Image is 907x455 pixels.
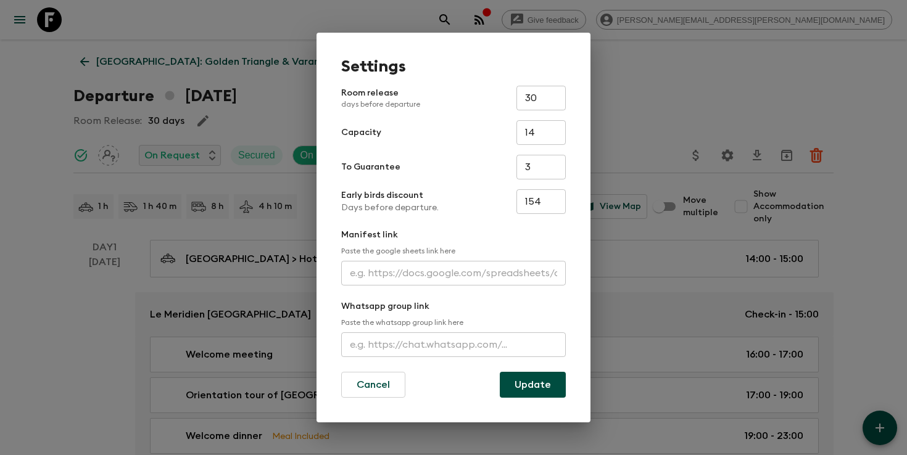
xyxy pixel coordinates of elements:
p: Whatsapp group link [341,300,566,313]
p: Manifest link [341,229,566,241]
input: e.g. 180 [516,189,566,214]
button: Update [500,372,566,398]
input: e.g. https://docs.google.com/spreadsheets/d/1P7Zz9v8J0vXy1Q/edit#gid=0 [341,261,566,285]
p: Days before departure. [341,202,439,214]
p: Early birds discount [341,189,439,202]
input: e.g. 30 [516,86,566,110]
button: Cancel [341,372,405,398]
h1: Settings [341,57,566,76]
input: e.g. https://chat.whatsapp.com/... [341,332,566,357]
p: Paste the whatsapp group link here [341,318,566,327]
p: To Guarantee [341,161,400,173]
p: Paste the google sheets link here [341,246,566,256]
p: Room release [341,87,420,109]
input: e.g. 4 [516,155,566,179]
p: days before departure [341,99,420,109]
p: Capacity [341,126,381,139]
input: e.g. 14 [516,120,566,145]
